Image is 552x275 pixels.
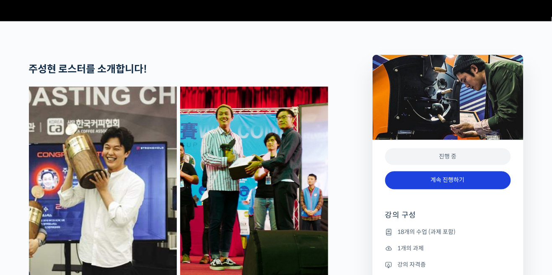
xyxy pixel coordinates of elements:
li: 18개의 수업 (과제 포함) [385,227,511,237]
a: 설정 [108,205,161,226]
span: 대화 [77,218,87,225]
h4: 강의 구성 [385,210,511,227]
strong: 주성현 로스터를 소개합니다! [29,63,148,75]
span: 설정 [130,218,140,225]
a: 계속 진행하기 [385,171,511,189]
li: 강의 자격증 [385,260,511,270]
a: 홈 [3,205,55,226]
li: 1개의 과제 [385,244,511,254]
span: 홈 [26,218,31,225]
a: 대화 [55,205,108,226]
div: 진행 중 [385,148,511,166]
